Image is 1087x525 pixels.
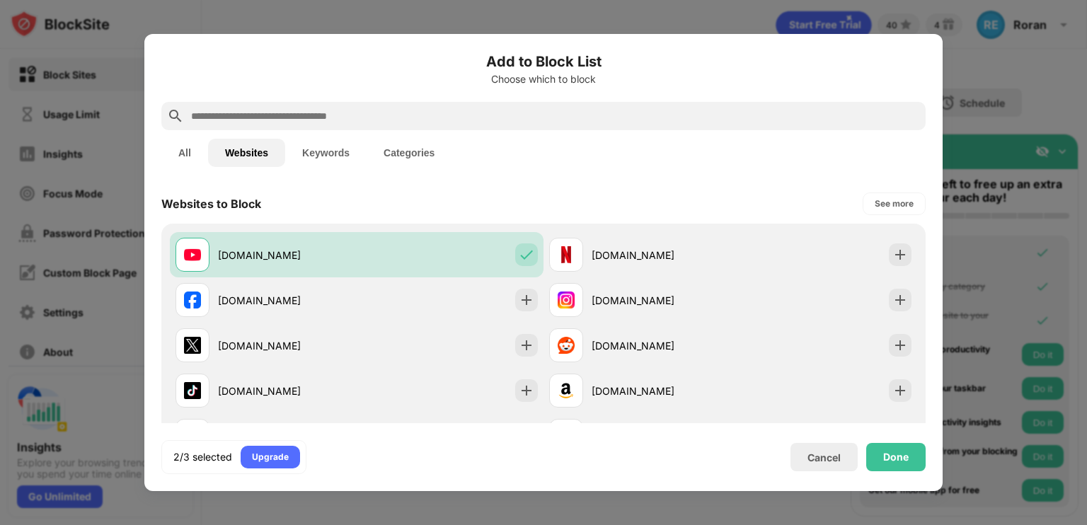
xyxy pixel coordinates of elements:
[167,108,184,125] img: search.svg
[592,338,730,353] div: [DOMAIN_NAME]
[592,383,730,398] div: [DOMAIN_NAME]
[173,450,232,464] div: 2/3 selected
[558,337,575,354] img: favicons
[218,293,357,308] div: [DOMAIN_NAME]
[367,139,452,167] button: Categories
[252,450,289,464] div: Upgrade
[218,383,357,398] div: [DOMAIN_NAME]
[592,248,730,262] div: [DOMAIN_NAME]
[161,51,926,72] h6: Add to Block List
[184,246,201,263] img: favicons
[161,139,208,167] button: All
[558,382,575,399] img: favicons
[184,337,201,354] img: favicons
[184,382,201,399] img: favicons
[558,246,575,263] img: favicons
[807,451,841,463] div: Cancel
[285,139,367,167] button: Keywords
[218,248,357,262] div: [DOMAIN_NAME]
[208,139,285,167] button: Websites
[184,292,201,308] img: favicons
[883,451,909,463] div: Done
[218,338,357,353] div: [DOMAIN_NAME]
[875,197,914,211] div: See more
[161,197,261,211] div: Websites to Block
[592,293,730,308] div: [DOMAIN_NAME]
[161,74,926,85] div: Choose which to block
[558,292,575,308] img: favicons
